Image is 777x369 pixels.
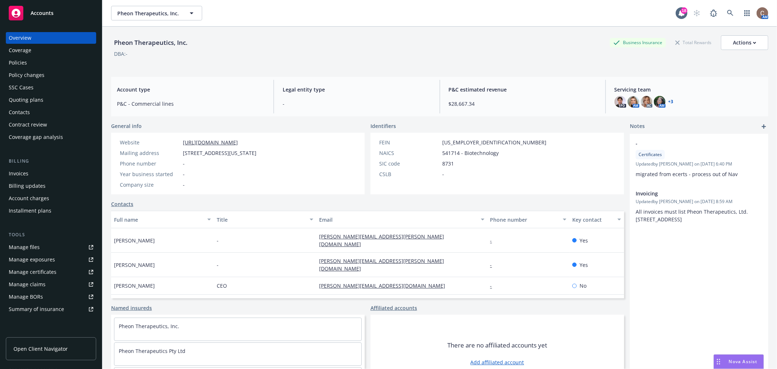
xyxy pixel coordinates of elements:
[6,69,96,81] a: Policy changes
[6,330,96,337] div: Analytics hub
[319,233,444,248] a: [PERSON_NAME][EMAIL_ADDRESS][PERSON_NAME][DOMAIN_NAME]
[6,254,96,265] a: Manage exposures
[114,50,127,58] div: DBA: -
[714,354,764,369] button: Nova Assist
[442,170,444,178] span: -
[117,100,265,108] span: P&C - Commercial lines
[654,96,666,108] img: photo
[319,257,444,272] a: [PERSON_NAME][EMAIL_ADDRESS][PERSON_NAME][DOMAIN_NAME]
[706,6,721,20] a: Report a Bug
[6,106,96,118] a: Contacts
[13,345,68,353] span: Open Client Navigator
[757,7,768,19] img: photo
[111,6,202,20] button: Pheon Therapeutics, Inc.
[6,231,96,238] div: Tools
[490,216,558,224] div: Phone number
[183,181,185,189] span: -
[9,131,63,143] div: Coverage gap analysis
[31,10,54,16] span: Accounts
[9,279,46,290] div: Manage claims
[6,193,96,204] a: Account charges
[580,261,588,269] span: Yes
[183,170,185,178] span: -
[471,358,524,366] a: Add affiliated account
[636,208,762,223] p: All invoices must list Pheon Therapeutics, Ltd. [STREET_ADDRESS]
[9,254,55,265] div: Manage exposures
[9,180,46,192] div: Billing updates
[9,119,47,131] div: Contract review
[6,32,96,44] a: Overview
[217,216,306,224] div: Title
[630,122,645,131] span: Notes
[9,266,56,278] div: Manage certificates
[442,139,546,146] span: [US_EMPLOYER_IDENTIFICATION_NUMBER]
[6,3,96,23] a: Accounts
[111,211,214,228] button: Full name
[379,170,439,178] div: CSLB
[379,139,439,146] div: FEIN
[740,6,754,20] a: Switch app
[120,170,180,178] div: Year business started
[490,282,498,289] a: -
[9,291,43,303] div: Manage BORs
[114,237,155,244] span: [PERSON_NAME]
[6,44,96,56] a: Coverage
[183,139,238,146] a: [URL][DOMAIN_NAME]
[449,86,597,93] span: P&C estimated revenue
[9,205,51,217] div: Installment plans
[120,149,180,157] div: Mailing address
[6,279,96,290] a: Manage claims
[9,168,28,179] div: Invoices
[714,355,723,369] div: Drag to move
[111,38,191,47] div: Pheon Therapeutics, Inc.
[6,291,96,303] a: Manage BORs
[630,134,768,184] div: -CertificatesUpdatedby [PERSON_NAME] on [DATE] 6:40 PMmigrated from ecerts - process out of Nav
[580,282,586,290] span: No
[721,35,768,50] button: Actions
[283,100,431,108] span: -
[9,32,31,44] div: Overview
[681,7,687,14] div: 18
[9,193,49,204] div: Account charges
[639,151,662,158] span: Certificates
[615,86,762,93] span: Servicing team
[379,160,439,167] div: SIC code
[120,139,180,146] div: Website
[120,181,180,189] div: Company size
[9,94,43,106] div: Quoting plans
[370,304,417,312] a: Affiliated accounts
[9,106,30,118] div: Contacts
[9,57,27,69] div: Policies
[6,158,96,165] div: Billing
[9,241,40,253] div: Manage files
[6,94,96,106] a: Quoting plans
[9,69,44,81] div: Policy changes
[6,180,96,192] a: Billing updates
[114,261,155,269] span: [PERSON_NAME]
[628,96,639,108] img: photo
[6,57,96,69] a: Policies
[672,38,715,47] div: Total Rewards
[449,100,597,108] span: $28,667.34
[117,86,265,93] span: Account type
[636,198,762,205] span: Updated by [PERSON_NAME] on [DATE] 8:59 AM
[119,347,185,354] a: Pheon Therapeutics Pty Ltd
[214,211,317,228] button: Title
[120,160,180,167] div: Phone number
[636,190,743,197] span: Invoicing
[217,261,219,269] span: -
[114,216,203,224] div: Full name
[6,119,96,131] a: Contract review
[636,140,743,147] span: -
[615,96,626,108] img: photo
[723,6,738,20] a: Search
[6,131,96,143] a: Coverage gap analysis
[442,160,454,167] span: 8731
[117,9,180,17] span: Pheon Therapeutics, Inc.
[183,149,256,157] span: [STREET_ADDRESS][US_STATE]
[319,216,476,224] div: Email
[490,237,498,244] a: -
[119,323,179,330] a: Pheon Therapeutics, Inc.
[641,96,652,108] img: photo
